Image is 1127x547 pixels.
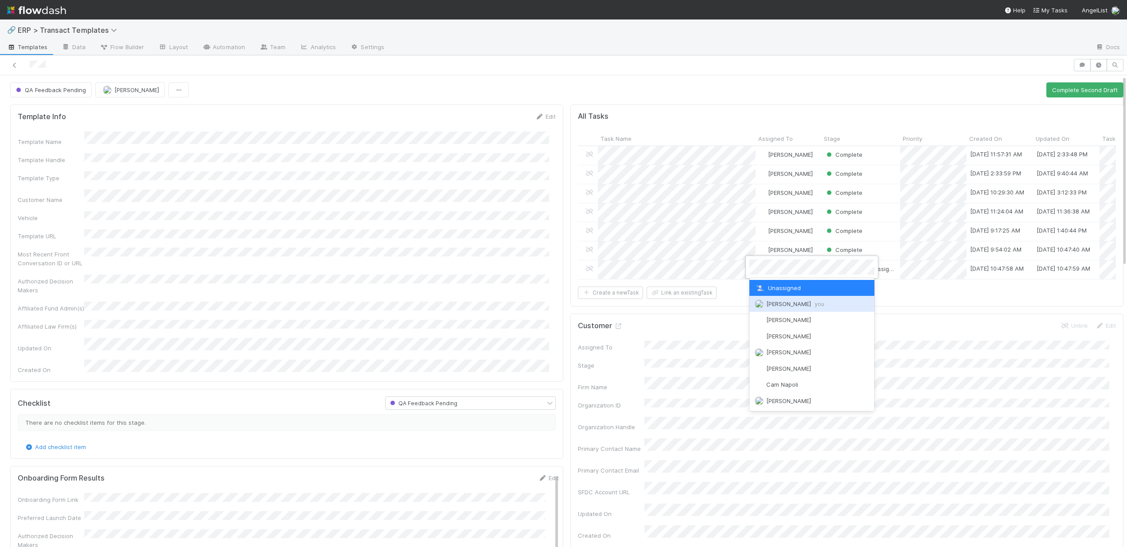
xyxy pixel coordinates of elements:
[766,365,811,372] span: [PERSON_NAME]
[755,380,764,389] img: avatar_c399c659-aa0c-4b6f-be8f-2a68e8b72737.png
[766,316,811,323] span: [PERSON_NAME]
[755,364,764,373] img: avatar_5e44e996-5f03-4eff-a66f-150ef7877652.png
[815,300,824,307] span: you
[755,299,764,308] img: avatar_ef15843f-6fde-4057-917e-3fb236f438ca.png
[755,284,801,291] span: Unassigned
[766,349,811,356] span: [PERSON_NAME]
[766,300,824,307] span: [PERSON_NAME]
[766,397,811,404] span: [PERSON_NAME]
[755,396,764,405] img: avatar_31a23b92-6f17-4cd3-bc91-ece30a602713.png
[766,381,798,388] span: Cam Napoli
[755,316,764,325] img: avatar_df83acd9-d480-4d6e-a150-67f005a3ea0d.png
[755,332,764,341] img: avatar_bb6a6da0-b303-4f88-8b1d-90dbc66890ae.png
[766,333,811,340] span: [PERSON_NAME]
[755,348,764,357] img: avatar_11833ecc-818b-4748-aee0-9d6cf8466369.png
